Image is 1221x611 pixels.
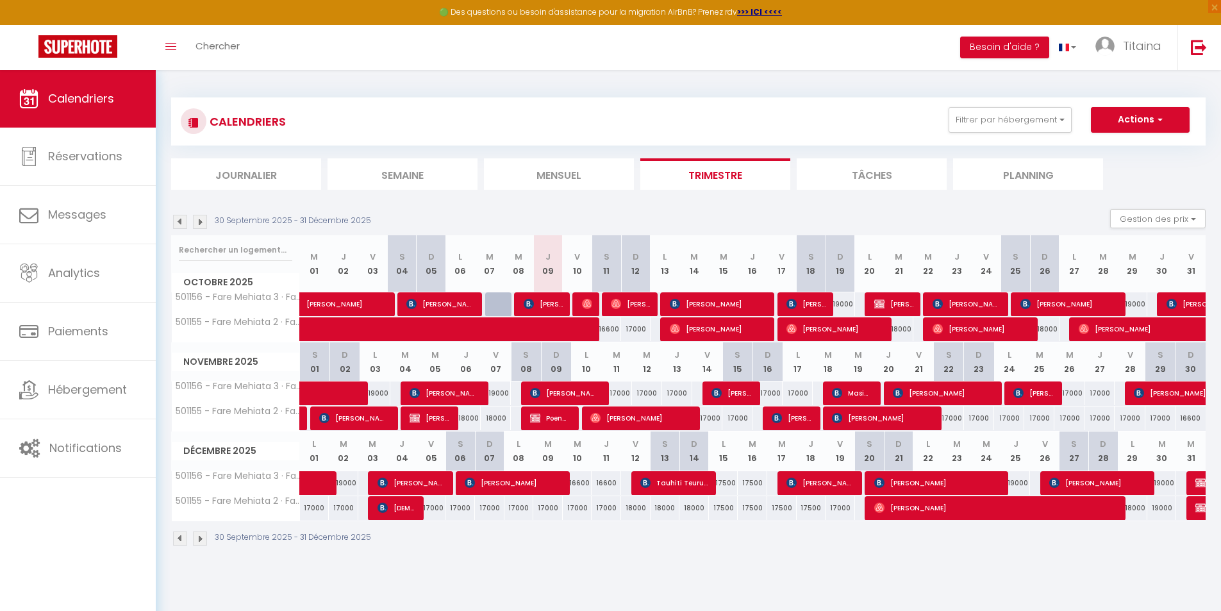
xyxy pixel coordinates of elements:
[387,235,417,292] th: 04
[1020,292,1118,316] span: [PERSON_NAME]
[893,381,991,405] span: [PERSON_NAME]
[735,349,740,361] abbr: S
[1089,235,1118,292] th: 28
[1030,317,1059,341] div: 18000
[215,215,371,227] p: 30 Septembre 2025 - 31 Décembre 2025
[1072,251,1076,263] abbr: L
[378,471,446,495] span: [PERSON_NAME]
[1191,39,1207,55] img: logout
[1084,406,1115,430] div: 17000
[604,438,609,450] abbr: J
[1054,381,1084,405] div: 17000
[602,342,632,381] th: 11
[1071,438,1077,450] abbr: S
[38,35,117,58] img: Super Booking
[1054,406,1084,430] div: 17000
[767,235,797,292] th: 17
[632,342,662,381] th: 12
[854,349,862,361] abbr: M
[1123,38,1161,54] span: Titaina
[401,349,409,361] abbr: M
[855,235,885,292] th: 20
[340,438,347,450] abbr: M
[640,158,790,190] li: Trimestre
[410,381,478,405] span: [PERSON_NAME]
[913,235,943,292] th: 22
[1030,235,1059,292] th: 26
[1097,349,1102,361] abbr: J
[585,349,588,361] abbr: L
[445,496,475,520] div: 17000
[329,235,358,292] th: 02
[445,431,475,471] th: 06
[767,431,797,471] th: 17
[709,431,738,471] th: 15
[387,431,417,471] th: 04
[1188,251,1194,263] abbr: V
[48,265,100,281] span: Analytics
[342,349,348,361] abbr: D
[867,438,872,450] abbr: S
[964,406,994,430] div: 17000
[48,148,122,164] span: Réservations
[49,440,122,456] span: Notifications
[691,438,697,450] abbr: D
[410,406,449,430] span: [PERSON_NAME]
[571,342,601,381] th: 10
[172,273,299,292] span: Octobre 2025
[300,235,329,292] th: 01
[779,251,785,263] abbr: V
[704,349,710,361] abbr: V
[553,349,560,361] abbr: D
[300,496,329,520] div: 17000
[884,317,913,341] div: 18000
[874,496,1120,520] span: [PERSON_NAME]
[504,431,534,471] th: 08
[662,381,692,405] div: 17000
[1084,381,1115,405] div: 17000
[1008,349,1011,361] abbr: L
[1066,349,1074,361] abbr: M
[563,471,592,495] div: 16600
[504,235,534,292] th: 08
[1001,235,1031,292] th: 25
[824,349,832,361] abbr: M
[1131,438,1134,450] abbr: L
[946,349,952,361] abbr: S
[874,471,1002,495] span: [PERSON_NAME]
[837,438,843,450] abbr: V
[517,438,520,450] abbr: L
[604,251,610,263] abbr: S
[428,438,434,450] abbr: V
[752,381,783,405] div: 17000
[399,251,405,263] abbr: S
[904,342,934,381] th: 21
[651,431,680,471] th: 13
[1118,292,1147,316] div: 19000
[1086,25,1177,70] a: ... Titaina
[913,431,943,471] th: 22
[463,349,469,361] abbr: J
[621,317,651,341] div: 17000
[884,235,913,292] th: 21
[1089,431,1118,471] th: 28
[1030,431,1059,471] th: 26
[874,342,904,381] th: 20
[813,342,843,381] th: 18
[481,406,511,430] div: 18000
[329,431,358,471] th: 02
[563,496,592,520] div: 17000
[738,471,767,495] div: 17500
[843,342,873,381] th: 19
[1024,406,1054,430] div: 17000
[451,406,481,430] div: 18000
[330,342,360,381] th: 02
[633,251,639,263] abbr: D
[632,381,662,405] div: 17000
[786,471,855,495] span: [PERSON_NAME]
[679,235,709,292] th: 14
[772,406,811,430] span: [PERSON_NAME]
[663,251,667,263] abbr: L
[976,349,982,361] abbr: D
[310,251,318,263] abbr: M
